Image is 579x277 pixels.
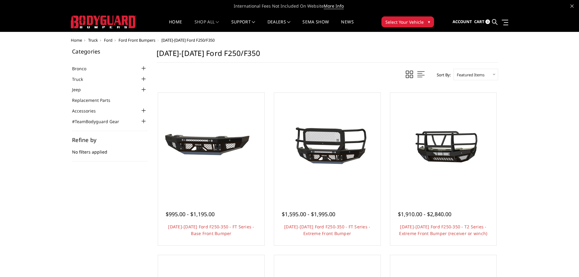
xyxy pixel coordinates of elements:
[341,20,353,32] a: News
[267,20,291,32] a: Dealers
[157,49,498,63] h1: [DATE]-[DATE] Ford F250/F350
[399,224,487,236] a: [DATE]-[DATE] Ford F250-350 - T2 Series - Extreme Front Bumper (receiver or winch)
[72,118,127,125] a: #TeamBodyguard Gear
[324,3,344,9] a: More Info
[195,20,219,32] a: shop all
[428,19,430,25] span: ▾
[433,70,451,79] label: Sort By:
[72,49,147,54] h5: Categories
[72,137,147,143] h5: Refine by
[485,19,490,24] span: 0
[169,20,182,32] a: Home
[381,16,434,27] button: Select Your Vehicle
[104,37,112,43] a: Ford
[161,37,215,43] span: [DATE]-[DATE] Ford F250/F350
[284,224,370,236] a: [DATE]-[DATE] Ford F250-350 - FT Series - Extreme Front Bumper
[163,123,260,169] img: 2023-2025 Ford F250-350 - FT Series - Base Front Bumper
[72,108,103,114] a: Accessories
[453,19,472,24] span: Account
[72,97,118,103] a: Replacement Parts
[453,14,472,30] a: Account
[276,94,379,198] a: 2023-2025 Ford F250-350 - FT Series - Extreme Front Bumper 2023-2025 Ford F250-350 - FT Series - ...
[71,16,136,28] img: BODYGUARD BUMPERS
[72,86,88,93] a: Jeep
[160,94,263,198] a: 2023-2025 Ford F250-350 - FT Series - Base Front Bumper
[72,76,91,82] a: Truck
[71,37,82,43] a: Home
[392,94,495,198] a: 2023-2025 Ford F250-350 - T2 Series - Extreme Front Bumper (receiver or winch) 2023-2025 Ford F25...
[474,19,484,24] span: Cart
[302,20,329,32] a: SEMA Show
[72,65,94,72] a: Bronco
[385,19,424,25] span: Select Your Vehicle
[231,20,255,32] a: Support
[398,210,451,218] span: $1,910.00 - $2,840.00
[282,210,335,218] span: $1,595.00 - $1,995.00
[119,37,155,43] a: Ford Front Bumpers
[166,210,215,218] span: $995.00 - $1,195.00
[395,119,492,173] img: 2023-2025 Ford F250-350 - T2 Series - Extreme Front Bumper (receiver or winch)
[88,37,98,43] a: Truck
[474,14,490,30] a: Cart 0
[72,137,147,161] div: No filters applied
[168,224,254,236] a: [DATE]-[DATE] Ford F250-350 - FT Series - Base Front Bumper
